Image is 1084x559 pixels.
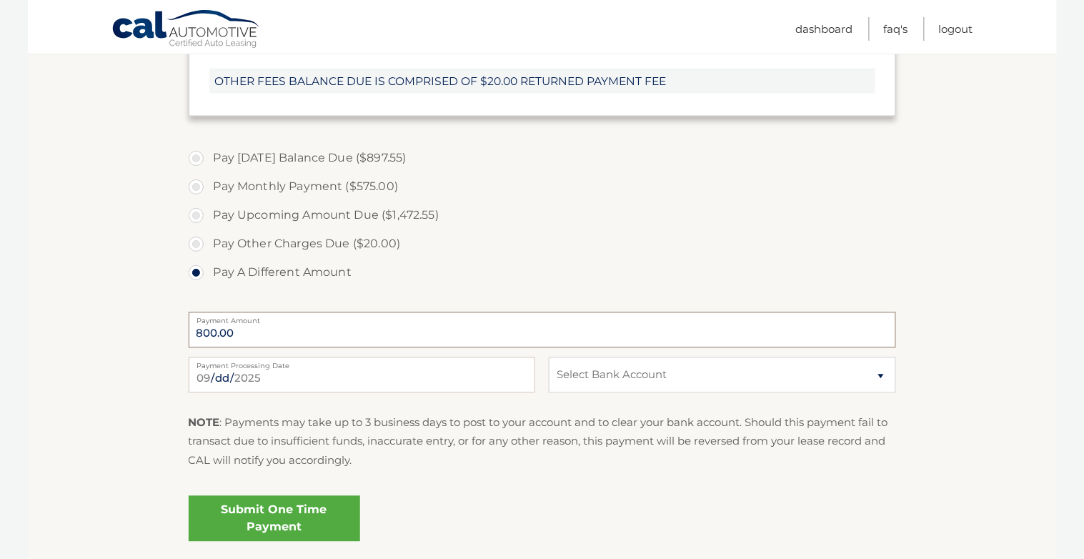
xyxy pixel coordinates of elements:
[189,416,220,430] strong: NOTE
[189,144,896,173] label: Pay [DATE] Balance Due ($897.55)
[796,17,853,41] a: Dashboard
[189,414,896,470] p: : Payments may take up to 3 business days to post to your account and to clear your bank account....
[189,312,896,324] label: Payment Amount
[189,357,535,393] input: Payment Date
[189,496,360,542] a: Submit One Time Payment
[111,9,262,51] a: Cal Automotive
[884,17,908,41] a: FAQ's
[189,357,535,369] label: Payment Processing Date
[209,69,875,94] span: OTHER FEES BALANCE DUE IS COMPRISED OF $20.00 RETURNED PAYMENT FEE
[189,202,896,230] label: Pay Upcoming Amount Due ($1,472.55)
[189,259,896,287] label: Pay A Different Amount
[939,17,973,41] a: Logout
[189,312,896,348] input: Payment Amount
[189,173,896,202] label: Pay Monthly Payment ($575.00)
[189,230,896,259] label: Pay Other Charges Due ($20.00)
